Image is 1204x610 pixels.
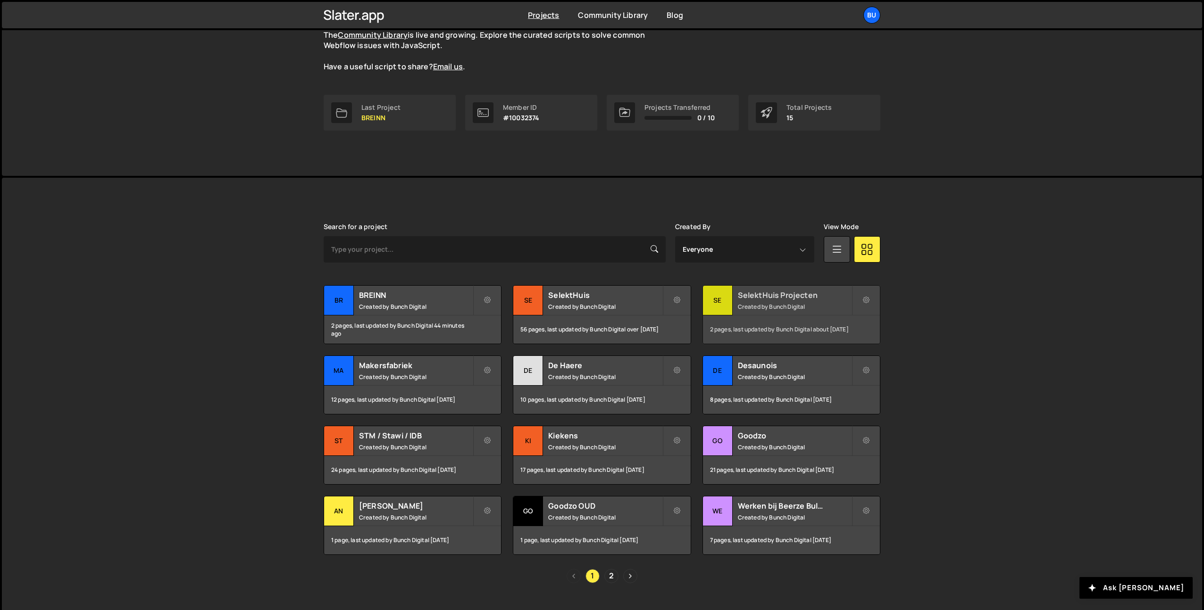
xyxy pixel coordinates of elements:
[324,386,501,414] div: 12 pages, last updated by Bunch Digital [DATE]
[324,236,666,263] input: Type your project...
[503,114,539,122] p: #10032374
[513,285,691,344] a: Se SelektHuis Created by Bunch Digital 56 pages, last updated by Bunch Digital over [DATE]
[513,426,691,485] a: Ki Kiekens Created by Bunch Digital 17 pages, last updated by Bunch Digital [DATE]
[324,426,502,485] a: ST STM / Stawi / IDB Created by Bunch Digital 24 pages, last updated by Bunch Digital [DATE]
[703,286,733,315] div: Se
[703,315,880,344] div: 2 pages, last updated by Bunch Digital about [DATE]
[738,303,852,311] small: Created by Bunch Digital
[675,223,711,231] label: Created By
[548,373,662,381] small: Created by Bunch Digital
[338,30,408,40] a: Community Library
[361,114,401,122] p: BREINN
[703,456,880,484] div: 21 pages, last updated by Bunch Digital [DATE]
[324,286,354,315] div: BR
[433,61,463,72] a: Email us
[503,104,539,111] div: Member ID
[738,430,852,441] h2: Goodzo
[548,290,662,300] h2: SelektHuis
[697,114,715,122] span: 0 / 10
[513,315,690,344] div: 56 pages, last updated by Bunch Digital over [DATE]
[324,285,502,344] a: BR BREINN Created by Bunch Digital 2 pages, last updated by Bunch Digital 44 minutes ago
[548,513,662,521] small: Created by Bunch Digital
[824,223,859,231] label: View Mode
[361,104,401,111] div: Last Project
[513,426,543,456] div: Ki
[644,104,715,111] div: Projects Transferred
[548,443,662,451] small: Created by Bunch Digital
[324,356,354,386] div: Ma
[738,513,852,521] small: Created by Bunch Digital
[359,303,473,311] small: Created by Bunch Digital
[623,569,637,583] a: Next page
[324,30,663,72] p: The is live and growing. Explore the curated scripts to solve common Webflow issues with JavaScri...
[604,569,619,583] a: Page 2
[863,7,880,24] a: Bu
[702,355,880,414] a: De Desaunois Created by Bunch Digital 8 pages, last updated by Bunch Digital [DATE]
[702,426,880,485] a: Go Goodzo Created by Bunch Digital 21 pages, last updated by Bunch Digital [DATE]
[738,373,852,381] small: Created by Bunch Digital
[703,426,733,456] div: Go
[548,430,662,441] h2: Kiekens
[324,496,354,526] div: An
[513,496,543,526] div: Go
[667,10,683,20] a: Blog
[513,526,690,554] div: 1 page, last updated by Bunch Digital [DATE]
[324,95,456,131] a: Last Project BREINN
[513,456,690,484] div: 17 pages, last updated by Bunch Digital [DATE]
[703,386,880,414] div: 8 pages, last updated by Bunch Digital [DATE]
[324,355,502,414] a: Ma Makersfabriek Created by Bunch Digital 12 pages, last updated by Bunch Digital [DATE]
[702,496,880,555] a: We Werken bij Beerze Bulten Created by Bunch Digital 7 pages, last updated by Bunch Digital [DATE]
[1079,577,1193,599] button: Ask [PERSON_NAME]
[324,526,501,554] div: 1 page, last updated by Bunch Digital [DATE]
[528,10,559,20] a: Projects
[786,104,832,111] div: Total Projects
[359,373,473,381] small: Created by Bunch Digital
[324,496,502,555] a: An [PERSON_NAME] Created by Bunch Digital 1 page, last updated by Bunch Digital [DATE]
[703,496,733,526] div: We
[359,290,473,300] h2: BREINN
[738,360,852,371] h2: Desaunois
[578,10,648,20] a: Community Library
[359,443,473,451] small: Created by Bunch Digital
[548,303,662,311] small: Created by Bunch Digital
[703,356,733,386] div: De
[324,223,387,231] label: Search for a project
[359,501,473,511] h2: [PERSON_NAME]
[324,315,501,344] div: 2 pages, last updated by Bunch Digital 44 minutes ago
[359,360,473,371] h2: Makersfabriek
[513,356,543,386] div: De
[703,526,880,554] div: 7 pages, last updated by Bunch Digital [DATE]
[513,386,690,414] div: 10 pages, last updated by Bunch Digital [DATE]
[513,355,691,414] a: De De Haere Created by Bunch Digital 10 pages, last updated by Bunch Digital [DATE]
[513,496,691,555] a: Go Goodzo OUD Created by Bunch Digital 1 page, last updated by Bunch Digital [DATE]
[738,443,852,451] small: Created by Bunch Digital
[359,430,473,441] h2: STM / Stawi / IDB
[359,513,473,521] small: Created by Bunch Digital
[738,501,852,511] h2: Werken bij Beerze Bulten
[324,456,501,484] div: 24 pages, last updated by Bunch Digital [DATE]
[324,426,354,456] div: ST
[548,501,662,511] h2: Goodzo OUD
[548,360,662,371] h2: De Haere
[738,290,852,300] h2: SelektHuis Projecten
[702,285,880,344] a: Se SelektHuis Projecten Created by Bunch Digital 2 pages, last updated by Bunch Digital about [DATE]
[786,114,832,122] p: 15
[513,286,543,315] div: Se
[324,569,880,583] div: Pagination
